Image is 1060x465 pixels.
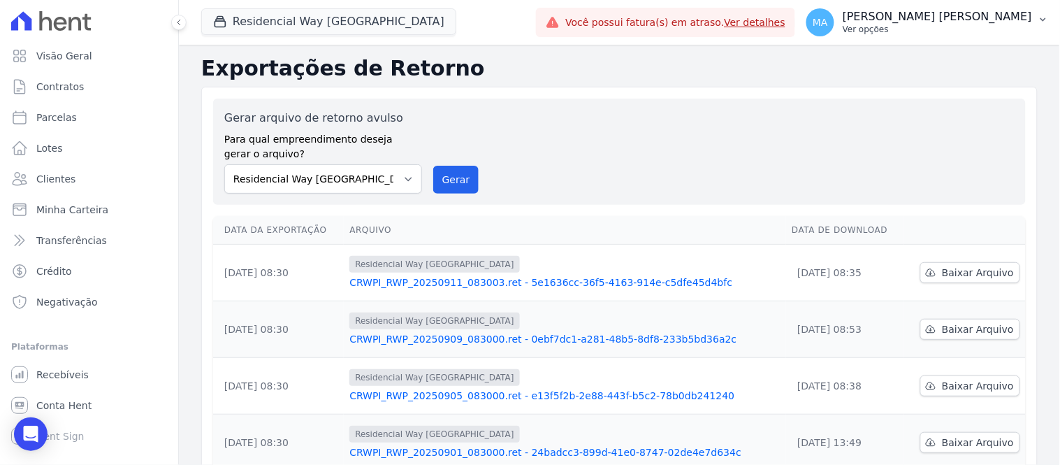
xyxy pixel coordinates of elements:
[6,42,173,70] a: Visão Geral
[36,399,92,413] span: Conta Hent
[6,392,173,420] a: Conta Hent
[349,445,781,459] a: CRWPI_RWP_20250901_083000.ret - 24badcc3-899d-41e0-8747-02de4e7d634c
[843,24,1032,35] p: Ver opções
[786,301,903,358] td: [DATE] 08:53
[36,80,84,94] span: Contratos
[920,262,1020,283] a: Baixar Arquivo
[349,276,781,289] a: CRWPI_RWP_20250911_083003.ret - 5e1636cc-36f5-4163-914e-c5dfe45d4bfc
[843,10,1032,24] p: [PERSON_NAME] [PERSON_NAME]
[14,417,48,451] div: Open Intercom Messenger
[786,358,903,415] td: [DATE] 08:38
[36,368,89,382] span: Recebíveis
[349,426,519,443] span: Residencial Way [GEOGRAPHIC_DATA]
[565,15,785,30] span: Você possui fatura(s) em atraso.
[36,172,75,186] span: Clientes
[36,203,108,217] span: Minha Carteira
[213,245,344,301] td: [DATE] 08:30
[6,227,173,255] a: Transferências
[36,49,92,63] span: Visão Geral
[36,110,77,124] span: Parcelas
[224,127,422,162] label: Para qual empreendimento deseja gerar o arquivo?
[786,216,903,245] th: Data de Download
[36,295,98,309] span: Negativação
[920,319,1020,340] a: Baixar Arquivo
[36,234,107,248] span: Transferências
[813,17,828,27] span: MA
[349,369,519,386] span: Residencial Way [GEOGRAPHIC_DATA]
[201,56,1038,81] h2: Exportações de Retorno
[6,134,173,162] a: Lotes
[942,266,1014,280] span: Baixar Arquivo
[6,196,173,224] a: Minha Carteira
[725,17,786,28] a: Ver detalhes
[6,165,173,193] a: Clientes
[795,3,1060,42] button: MA [PERSON_NAME] [PERSON_NAME] Ver opções
[942,322,1014,336] span: Baixar Arquivo
[920,375,1020,396] a: Baixar Arquivo
[942,436,1014,450] span: Baixar Arquivo
[6,257,173,285] a: Crédito
[36,264,72,278] span: Crédito
[942,379,1014,393] span: Baixar Arquivo
[920,432,1020,453] a: Baixar Arquivo
[36,141,63,155] span: Lotes
[433,166,479,194] button: Gerar
[213,358,344,415] td: [DATE] 08:30
[201,8,456,35] button: Residencial Way [GEOGRAPHIC_DATA]
[349,332,781,346] a: CRWPI_RWP_20250909_083000.ret - 0ebf7dc1-a281-48b5-8df8-233b5bd36a2c
[6,361,173,389] a: Recebíveis
[349,389,781,403] a: CRWPI_RWP_20250905_083000.ret - e13f5f2b-2e88-443f-b5c2-78b0db241240
[786,245,903,301] td: [DATE] 08:35
[224,110,422,127] label: Gerar arquivo de retorno avulso
[6,288,173,316] a: Negativação
[213,301,344,358] td: [DATE] 08:30
[213,216,344,245] th: Data da Exportação
[6,103,173,131] a: Parcelas
[344,216,786,245] th: Arquivo
[349,313,519,329] span: Residencial Way [GEOGRAPHIC_DATA]
[6,73,173,101] a: Contratos
[349,256,519,273] span: Residencial Way [GEOGRAPHIC_DATA]
[11,338,167,355] div: Plataformas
